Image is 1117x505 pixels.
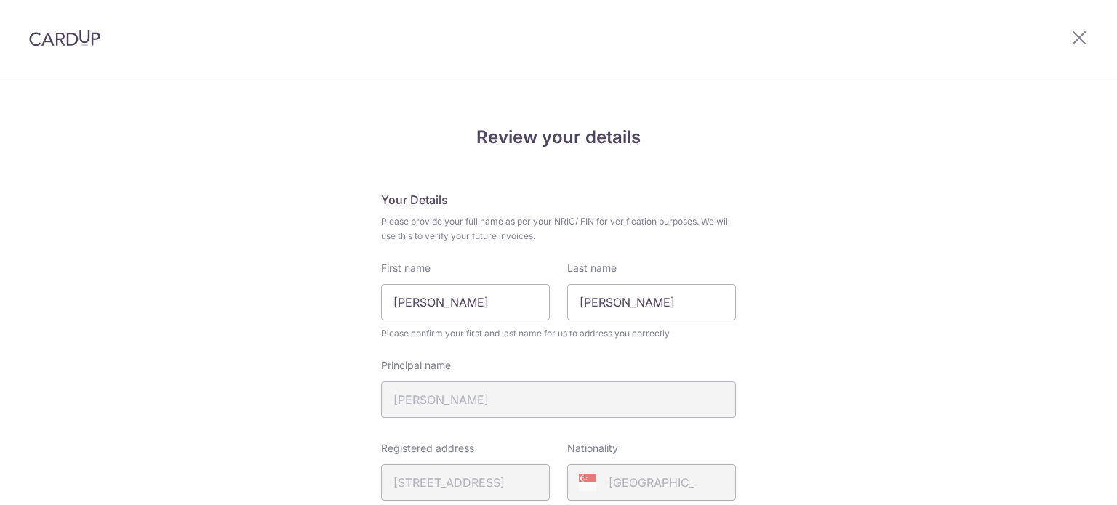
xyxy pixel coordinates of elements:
span: Please provide your full name as per your NRIC/ FIN for verification purposes. We will use this t... [381,214,736,243]
input: First Name [381,284,550,320]
h5: Your Details [381,191,736,209]
span: Please confirm your first and last name for us to address you correctly [381,326,736,341]
label: Last name [567,261,617,275]
label: Registered address [381,441,474,456]
label: Principal name [381,358,451,373]
label: Nationality [567,441,618,456]
img: CardUp [29,29,100,47]
h4: Review your details [381,124,736,150]
input: Last name [567,284,736,320]
label: First name [381,261,431,275]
